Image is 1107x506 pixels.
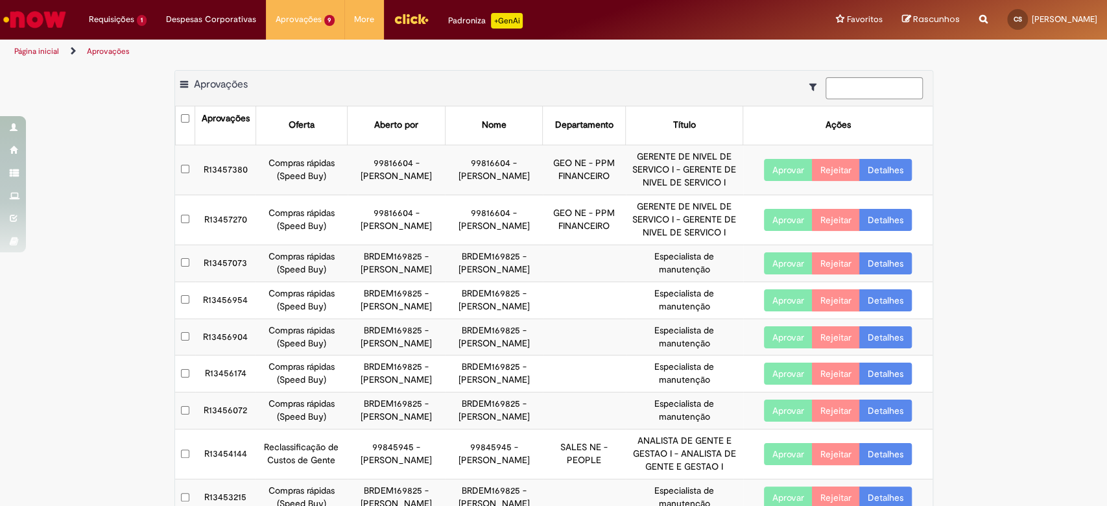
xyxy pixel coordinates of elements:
td: BRDEM169825 - [PERSON_NAME] [348,392,446,429]
td: 99845945 - [PERSON_NAME] [348,429,446,479]
i: Mostrar filtros para: Suas Solicitações [809,82,823,91]
span: Aprovações [276,13,322,26]
span: CS [1014,15,1022,23]
td: GERENTE DE NIVEL DE SERVICO I - GERENTE DE NIVEL DE SERVICO I [626,145,743,195]
td: Compras rápidas (Speed Buy) [256,392,348,429]
span: Despesas Corporativas [166,13,256,26]
a: Detalhes [859,326,912,348]
td: BRDEM169825 - [PERSON_NAME] [348,319,446,355]
td: GEO NE - PPM FINANCEIRO [543,145,626,195]
td: R13457270 [195,195,256,245]
td: 99845945 - [PERSON_NAME] [445,429,543,479]
td: Especialista de manutenção [626,282,743,319]
th: Aprovações [195,106,256,145]
button: Rejeitar [812,443,860,465]
td: 99816604 - [PERSON_NAME] [445,195,543,245]
div: Departamento [555,119,613,132]
a: Detalhes [859,363,912,385]
div: Nome [482,119,506,132]
button: Rejeitar [812,363,860,385]
div: Título [673,119,696,132]
a: Detalhes [859,443,912,465]
td: ANALISTA DE GENTE E GESTAO I - ANALISTA DE GENTE E GESTAO I [626,429,743,479]
td: 99816604 - [PERSON_NAME] [348,145,446,195]
button: Aprovar [764,289,813,311]
div: Aprovações [202,112,250,125]
a: Detalhes [859,252,912,274]
td: Especialista de manutenção [626,319,743,355]
button: Rejeitar [812,159,860,181]
a: Detalhes [859,400,912,422]
button: Aprovar [764,252,813,274]
td: SALES NE - PEOPLE [543,429,626,479]
td: R13457380 [195,145,256,195]
button: Rejeitar [812,400,860,422]
button: Rejeitar [812,209,860,231]
td: Compras rápidas (Speed Buy) [256,282,348,319]
td: 99816604 - [PERSON_NAME] [348,195,446,245]
span: Requisições [89,13,134,26]
td: GEO NE - PPM FINANCEIRO [543,195,626,245]
td: BRDEM169825 - [PERSON_NAME] [348,282,446,319]
td: R13456174 [195,355,256,392]
p: +GenAi [491,13,523,29]
td: R13454144 [195,429,256,479]
div: Ações [825,119,850,132]
button: Aprovar [764,209,813,231]
td: R13456904 [195,319,256,355]
td: 99816604 - [PERSON_NAME] [445,145,543,195]
td: Compras rápidas (Speed Buy) [256,355,348,392]
button: Aprovar [764,400,813,422]
a: Rascunhos [902,14,960,26]
button: Rejeitar [812,289,860,311]
button: Rejeitar [812,326,860,348]
td: Especialista de manutenção [626,392,743,429]
td: BRDEM169825 - [PERSON_NAME] [348,355,446,392]
td: BRDEM169825 - [PERSON_NAME] [445,282,543,319]
span: More [354,13,374,26]
a: Aprovações [87,46,130,56]
td: BRDEM169825 - [PERSON_NAME] [445,245,543,282]
span: Rascunhos [913,13,960,25]
td: BRDEM169825 - [PERSON_NAME] [445,392,543,429]
td: R13457073 [195,245,256,282]
img: click_logo_yellow_360x200.png [394,9,429,29]
a: Detalhes [859,159,912,181]
td: R13456072 [195,392,256,429]
button: Aprovar [764,363,813,385]
img: ServiceNow [1,6,68,32]
a: Página inicial [14,46,59,56]
span: 9 [324,15,335,26]
span: Favoritos [847,13,883,26]
td: Compras rápidas (Speed Buy) [256,145,348,195]
button: Aprovar [764,159,813,181]
td: Especialista de manutenção [626,355,743,392]
div: Aberto por [374,119,418,132]
span: 1 [137,15,147,26]
td: Especialista de manutenção [626,245,743,282]
td: BRDEM169825 - [PERSON_NAME] [445,355,543,392]
div: Oferta [289,119,315,132]
td: BRDEM169825 - [PERSON_NAME] [445,319,543,355]
td: Compras rápidas (Speed Buy) [256,319,348,355]
td: Reclassificação de Custos de Gente [256,429,348,479]
a: Detalhes [859,209,912,231]
a: Detalhes [859,289,912,311]
button: Aprovar [764,326,813,348]
td: GERENTE DE NIVEL DE SERVICO I - GERENTE DE NIVEL DE SERVICO I [626,195,743,245]
div: Padroniza [448,13,523,29]
td: BRDEM169825 - [PERSON_NAME] [348,245,446,282]
td: R13456954 [195,282,256,319]
span: Aprovações [194,78,248,91]
ul: Trilhas de página [10,40,728,64]
button: Rejeitar [812,252,860,274]
td: Compras rápidas (Speed Buy) [256,195,348,245]
td: Compras rápidas (Speed Buy) [256,245,348,282]
span: [PERSON_NAME] [1032,14,1097,25]
button: Aprovar [764,443,813,465]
